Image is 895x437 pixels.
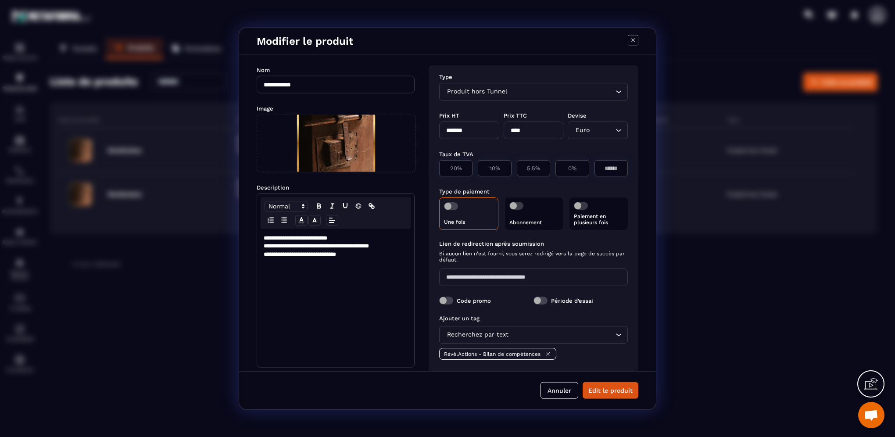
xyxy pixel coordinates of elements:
[568,122,628,139] div: Search for option
[439,83,628,100] div: Search for option
[444,165,468,172] p: 20%
[457,297,491,304] label: Code promo
[858,402,884,428] a: Ouvrir le chat
[509,219,559,226] p: Abonnement
[439,240,628,247] label: Lien de redirection après soumission
[568,112,587,119] label: Devise
[551,297,593,304] label: Période d’essai
[439,188,490,195] label: Type de paiement
[541,382,578,398] button: Annuler
[504,112,527,119] label: Prix TTC
[522,165,545,172] p: 5.5%
[483,165,506,172] p: 10%
[560,165,584,172] p: 0%
[445,87,509,97] span: Produit hors Tunnel
[257,184,289,191] label: Description
[583,382,638,398] button: Edit le produit
[257,67,270,73] label: Nom
[439,326,628,344] div: Search for option
[509,87,613,97] input: Search for option
[439,74,452,80] label: Type
[257,35,353,47] h4: Modifier le produit
[439,315,480,322] label: Ajouter un tag
[439,151,473,158] label: Taux de TVA
[573,125,591,135] span: Euro
[257,105,273,112] label: Image
[445,330,510,340] span: Recherchez par text
[510,330,613,340] input: Search for option
[574,213,623,226] p: Paiement en plusieurs fois
[444,219,494,225] p: Une fois
[439,112,459,119] label: Prix HT
[591,125,613,135] input: Search for option
[444,351,541,357] p: RévélActions - Bilan de compétences
[439,251,628,263] span: Si aucun lien n'est fourni, vous serez redirigé vers la page de succès par défaut.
